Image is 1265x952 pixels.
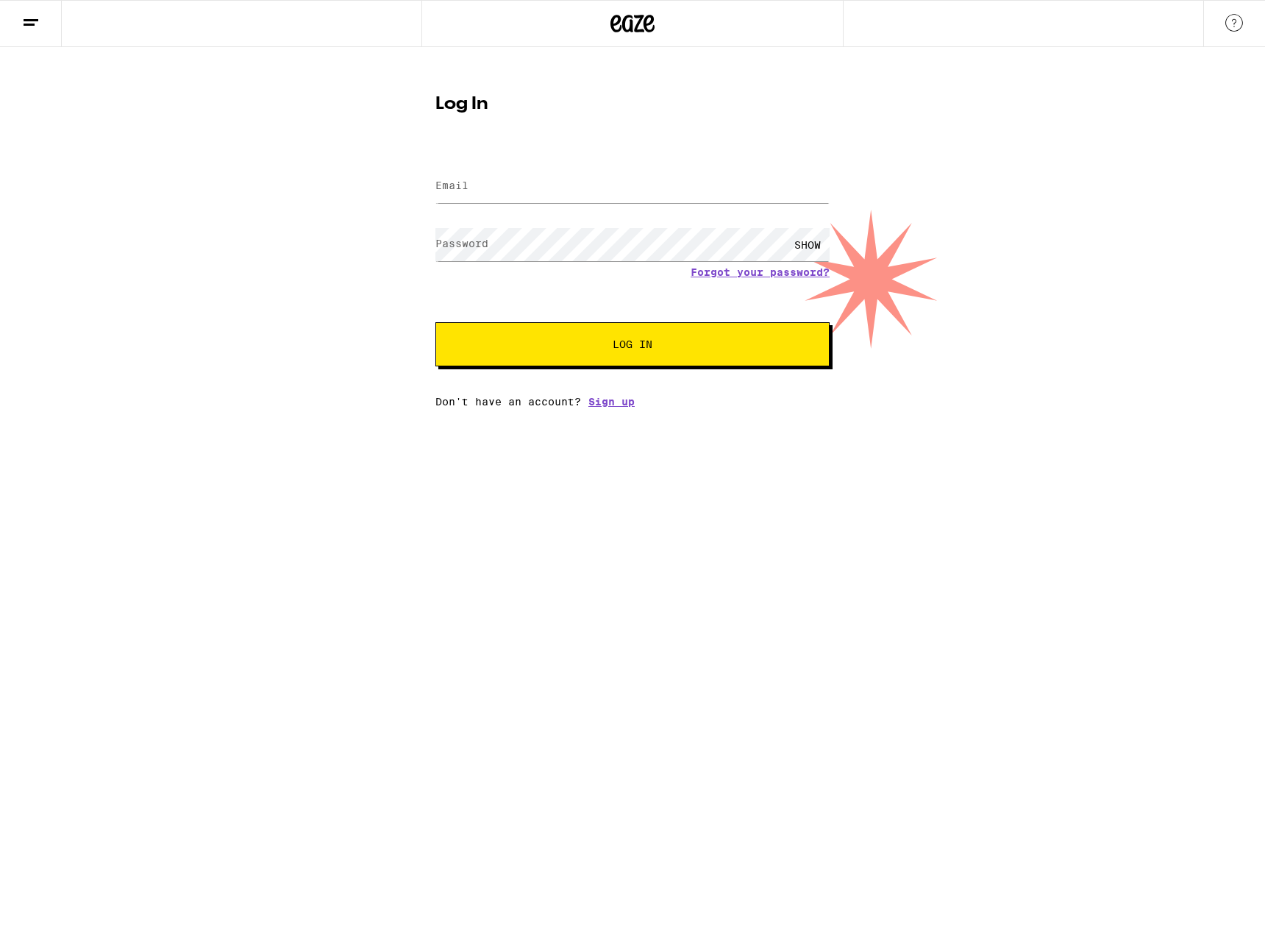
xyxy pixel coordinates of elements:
[691,266,830,278] a: Forgot your password?
[435,238,488,249] label: Password
[613,339,652,349] span: Log In
[588,396,635,408] a: Sign up
[785,228,830,261] div: SHOW
[435,180,468,191] label: Email
[435,396,830,408] div: Don't have an account?
[435,170,830,203] input: Email
[435,322,830,366] button: Log In
[435,96,830,113] h1: Log In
